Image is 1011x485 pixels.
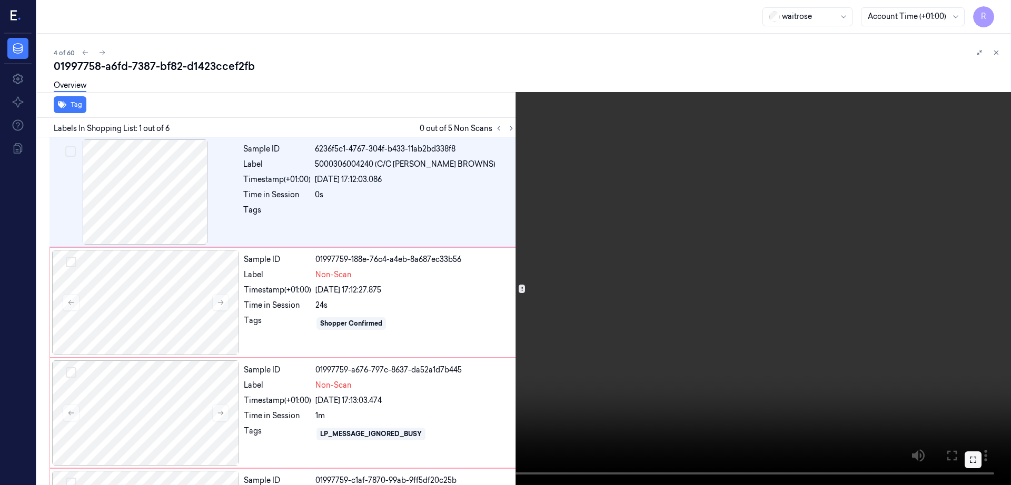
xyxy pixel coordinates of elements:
div: 01997759-a676-797c-8637-da52a1d7b445 [315,365,515,376]
div: Time in Session [244,300,311,311]
span: Non-Scan [315,380,352,391]
button: Select row [65,146,76,157]
button: R [973,6,994,27]
button: Tag [54,96,86,113]
div: 1m [315,410,515,421]
div: [DATE] 17:12:03.086 [315,174,516,185]
div: Sample ID [244,254,311,265]
div: Tags [244,315,311,332]
span: Non-Scan [315,269,352,280]
div: LP_MESSAGE_IGNORED_BUSY [320,429,422,439]
div: [DATE] 17:13:03.474 [315,395,515,406]
div: Time in Session [243,189,311,200]
span: 4 of 60 [54,48,75,57]
span: 0 out of 5 Non Scans [420,122,518,135]
div: 24s [315,300,515,311]
span: Labels In Shopping List: 1 out of 6 [54,123,170,134]
div: Sample ID [243,144,311,155]
div: Label [244,269,311,280]
div: Label [243,159,311,170]
div: Tags [244,426,311,442]
button: Select row [66,367,76,378]
div: 01997759-188e-76c4-a4eb-8a687ec33b56 [315,254,515,265]
div: 01997758-a6fd-7387-bf82-d1423ccef2fb [54,59,1003,74]
div: Tags [243,205,311,221]
div: Shopper Confirmed [320,319,382,328]
div: Sample ID [244,365,311,376]
div: Timestamp (+01:00) [243,174,311,185]
div: Timestamp (+01:00) [244,395,311,406]
div: Label [244,380,311,391]
button: Select row [66,257,76,267]
div: 6236f5c1-4767-304f-b433-11ab2bd338f8 [315,144,516,155]
div: Time in Session [244,410,311,421]
a: Overview [54,80,86,92]
div: Timestamp (+01:00) [244,285,311,296]
span: 5000306004240 (C/C [PERSON_NAME] BROWNS) [315,159,495,170]
div: 0s [315,189,516,200]
div: [DATE] 17:12:27.875 [315,285,515,296]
